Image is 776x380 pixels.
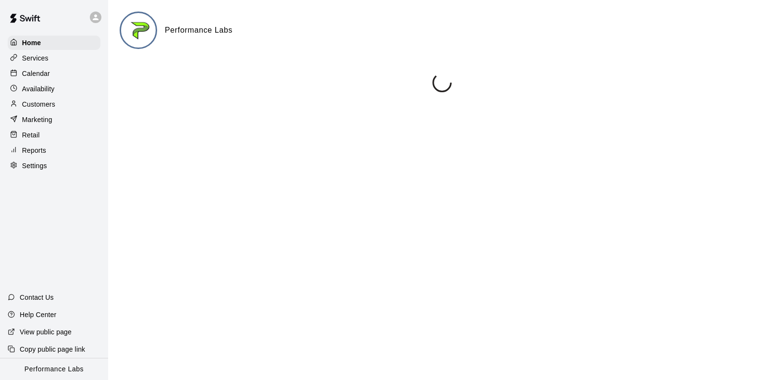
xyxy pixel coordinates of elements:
[20,327,72,337] p: View public page
[165,24,233,37] h6: Performance Labs
[8,66,100,81] a: Calendar
[22,69,50,78] p: Calendar
[8,128,100,142] a: Retail
[8,112,100,127] a: Marketing
[8,51,100,65] a: Services
[25,364,84,374] p: Performance Labs
[22,38,41,48] p: Home
[22,146,46,155] p: Reports
[22,99,55,109] p: Customers
[22,53,49,63] p: Services
[8,143,100,158] a: Reports
[121,13,157,49] img: Performance Labs logo
[20,293,54,302] p: Contact Us
[8,159,100,173] a: Settings
[8,36,100,50] a: Home
[20,310,56,319] p: Help Center
[22,84,55,94] p: Availability
[22,115,52,124] p: Marketing
[8,97,100,111] a: Customers
[8,82,100,96] a: Availability
[22,130,40,140] p: Retail
[20,344,85,354] p: Copy public page link
[22,161,47,171] p: Settings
